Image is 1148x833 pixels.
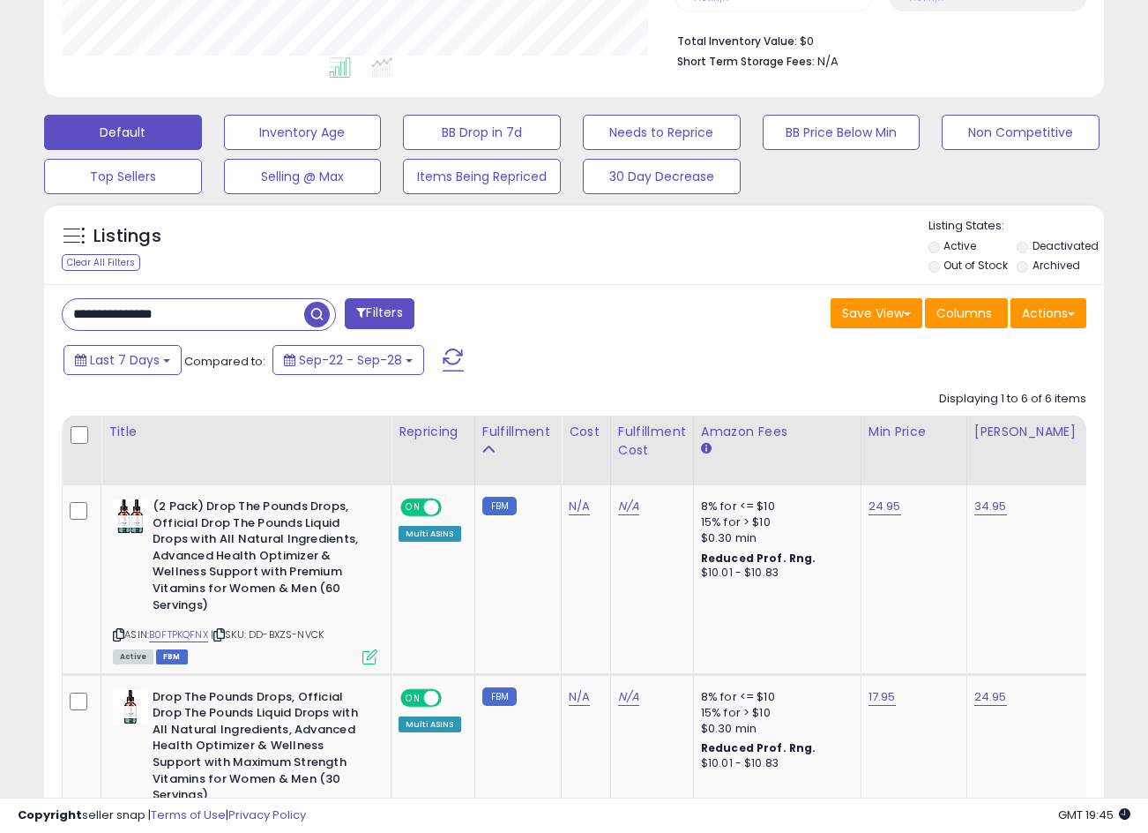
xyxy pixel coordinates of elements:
[868,423,959,441] div: Min Price
[1032,258,1080,273] label: Archived
[763,115,921,150] button: BB Price Below Min
[701,705,847,721] div: 15% for > $10
[402,690,424,705] span: ON
[113,499,377,663] div: ASIN:
[974,498,1007,515] a: 34.95
[701,756,847,771] div: $10.01 - $10.83
[228,807,306,823] a: Privacy Policy
[569,498,590,515] a: N/A
[618,688,639,706] a: N/A
[942,115,1100,150] button: Non Competitive
[113,689,148,724] img: 31CYIwIlfhL._SL40_.jpg
[701,551,816,566] b: Reduced Prof. Rng.
[345,298,414,329] button: Filters
[943,238,976,253] label: Active
[439,690,467,705] span: OFF
[156,649,188,664] span: FBM
[402,500,424,515] span: ON
[44,159,202,194] button: Top Sellers
[974,688,1007,706] a: 24.95
[399,526,461,542] div: Multi ASINS
[583,115,741,150] button: Needs to Reprice
[677,34,797,49] b: Total Inventory Value:
[439,500,467,515] span: OFF
[403,159,561,194] button: Items Being Repriced
[868,688,896,706] a: 17.95
[618,423,686,460] div: Fulfillment Cost
[211,627,324,642] span: | SKU: DD-BXZS-NVCK
[701,689,847,705] div: 8% for <= $10
[149,627,208,642] a: B0FTPKQFNX
[18,807,306,824] div: seller snap | |
[63,345,182,375] button: Last 7 Days
[943,258,1008,273] label: Out of Stock
[868,498,901,515] a: 24.95
[701,441,712,457] small: Amazon Fees.
[701,423,854,441] div: Amazon Fees
[974,423,1079,441] div: [PERSON_NAME]
[939,391,1086,408] div: Displaying 1 to 6 of 6 items
[925,298,1008,328] button: Columns
[482,423,554,441] div: Fulfillment
[153,689,367,808] b: Drop The Pounds Drops, Official Drop The Pounds Liquid Drops with All Natural Ingredients, Advanc...
[272,345,424,375] button: Sep-22 - Sep-28
[677,54,815,69] b: Short Term Storage Fees:
[399,423,467,441] div: Repricing
[482,687,517,706] small: FBM
[817,53,839,70] span: N/A
[113,499,148,534] img: 41-kfkWiONL._SL40_.jpg
[1010,298,1086,328] button: Actions
[153,499,367,618] b: (2 Pack) Drop The Pounds Drops, Official Drop The Pounds Liquid Drops with All Natural Ingredient...
[677,29,1073,50] li: $0
[18,807,82,823] strong: Copyright
[482,497,517,515] small: FBM
[403,115,561,150] button: BB Drop in 7d
[108,423,384,441] div: Title
[569,423,603,441] div: Cost
[151,807,226,823] a: Terms of Use
[299,351,402,369] span: Sep-22 - Sep-28
[583,159,741,194] button: 30 Day Decrease
[224,115,382,150] button: Inventory Age
[44,115,202,150] button: Default
[62,254,140,271] div: Clear All Filters
[701,566,847,581] div: $10.01 - $10.83
[399,717,461,732] div: Multi ASINS
[224,159,382,194] button: Selling @ Max
[928,218,1105,235] p: Listing States:
[569,688,590,706] a: N/A
[1032,238,1099,253] label: Deactivated
[701,740,816,755] b: Reduced Prof. Rng.
[184,353,265,370] span: Compared to:
[936,304,992,322] span: Columns
[831,298,922,328] button: Save View
[90,351,160,369] span: Last 7 Days
[618,498,639,515] a: N/A
[701,530,847,546] div: $0.30 min
[113,649,153,664] span: All listings currently available for purchase on Amazon
[701,721,847,737] div: $0.30 min
[93,224,161,249] h5: Listings
[701,499,847,514] div: 8% for <= $10
[1058,807,1130,823] span: 2025-10-6 19:45 GMT
[701,514,847,530] div: 15% for > $10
